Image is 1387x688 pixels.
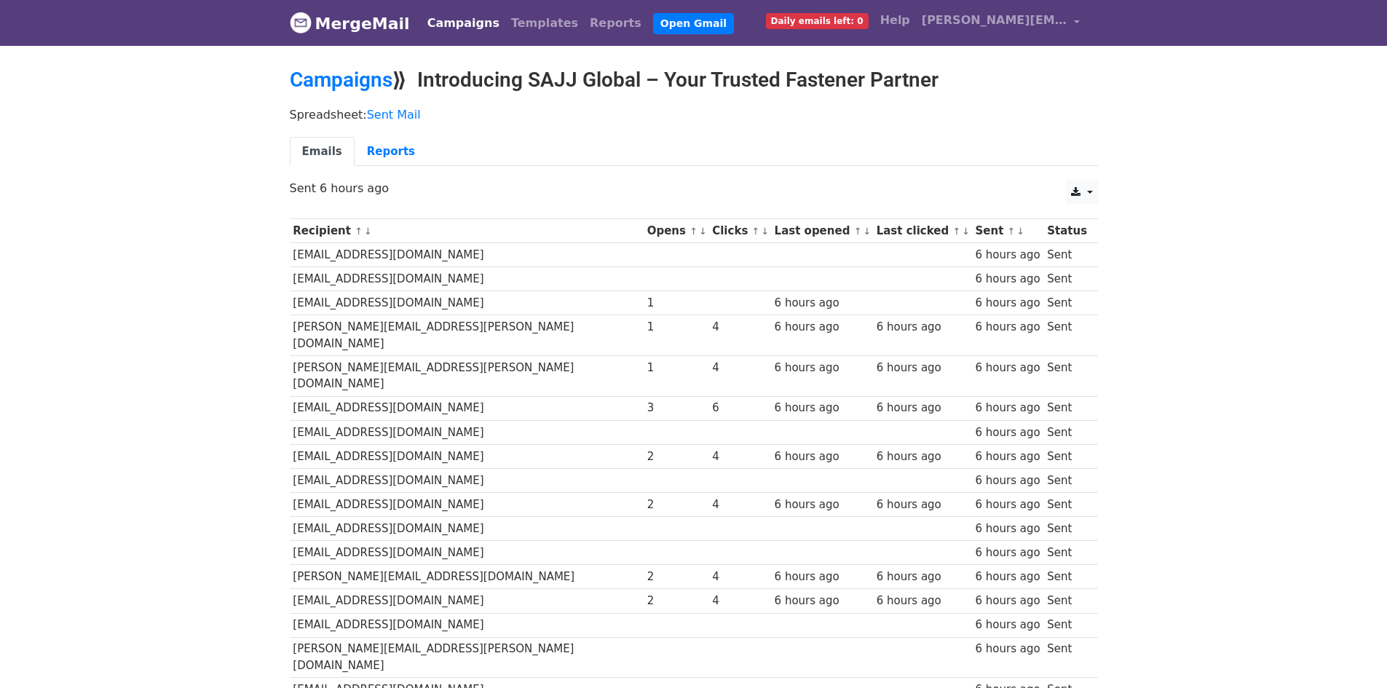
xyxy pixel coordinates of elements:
[290,8,410,39] a: MergeMail
[775,295,869,312] div: 6 hours ago
[653,13,734,34] a: Open Gmail
[364,226,372,237] a: ↓
[1043,243,1090,267] td: Sent
[775,593,869,609] div: 6 hours ago
[975,319,1040,336] div: 6 hours ago
[775,319,869,336] div: 6 hours ago
[1016,226,1024,237] a: ↓
[771,219,873,243] th: Last opened
[699,226,707,237] a: ↓
[647,295,706,312] div: 1
[1043,267,1090,291] td: Sent
[975,472,1040,489] div: 6 hours ago
[775,569,869,585] div: 6 hours ago
[367,108,421,122] a: Sent Mail
[1043,468,1090,492] td: Sent
[647,319,706,336] div: 1
[647,593,706,609] div: 2
[1043,565,1090,589] td: Sent
[972,219,1044,243] th: Sent
[1043,396,1090,420] td: Sent
[873,219,972,243] th: Last clicked
[647,569,706,585] div: 2
[290,219,644,243] th: Recipient
[290,637,644,678] td: [PERSON_NAME][EMAIL_ADDRESS][PERSON_NAME][DOMAIN_NAME]
[290,444,644,468] td: [EMAIL_ADDRESS][DOMAIN_NAME]
[712,497,767,513] div: 4
[355,226,363,237] a: ↑
[975,360,1040,376] div: 6 hours ago
[1043,613,1090,637] td: Sent
[975,521,1040,537] div: 6 hours ago
[877,400,968,416] div: 6 hours ago
[877,569,968,585] div: 6 hours ago
[290,315,644,356] td: [PERSON_NAME][EMAIL_ADDRESS][PERSON_NAME][DOMAIN_NAME]
[647,400,706,416] div: 3
[290,107,1098,122] p: Spreadsheet:
[874,6,916,35] a: Help
[1043,315,1090,356] td: Sent
[1043,517,1090,541] td: Sent
[775,448,869,465] div: 6 hours ago
[647,448,706,465] div: 2
[975,247,1040,264] div: 6 hours ago
[1043,589,1090,613] td: Sent
[290,468,644,492] td: [EMAIL_ADDRESS][DOMAIN_NAME]
[1043,637,1090,678] td: Sent
[766,13,869,29] span: Daily emails left: 0
[712,360,767,376] div: 4
[975,497,1040,513] div: 6 hours ago
[712,319,767,336] div: 4
[962,226,970,237] a: ↓
[505,9,584,38] a: Templates
[1043,541,1090,565] td: Sent
[877,448,968,465] div: 6 hours ago
[775,360,869,376] div: 6 hours ago
[1043,444,1090,468] td: Sent
[290,613,644,637] td: [EMAIL_ADDRESS][DOMAIN_NAME]
[975,295,1040,312] div: 6 hours ago
[712,569,767,585] div: 4
[877,497,968,513] div: 6 hours ago
[712,593,767,609] div: 4
[975,271,1040,288] div: 6 hours ago
[647,497,706,513] div: 2
[975,641,1040,657] div: 6 hours ago
[290,517,644,541] td: [EMAIL_ADDRESS][DOMAIN_NAME]
[1043,291,1090,315] td: Sent
[975,593,1040,609] div: 6 hours ago
[775,497,869,513] div: 6 hours ago
[290,420,644,444] td: [EMAIL_ADDRESS][DOMAIN_NAME]
[647,360,706,376] div: 1
[290,356,644,397] td: [PERSON_NAME][EMAIL_ADDRESS][PERSON_NAME][DOMAIN_NAME]
[1008,226,1016,237] a: ↑
[422,9,505,38] a: Campaigns
[1043,219,1090,243] th: Status
[775,400,869,416] div: 6 hours ago
[975,617,1040,633] div: 6 hours ago
[689,226,698,237] a: ↑
[761,226,769,237] a: ↓
[290,137,355,167] a: Emails
[1043,356,1090,397] td: Sent
[877,593,968,609] div: 6 hours ago
[712,400,767,416] div: 6
[863,226,871,237] a: ↓
[752,226,760,237] a: ↑
[760,6,874,35] a: Daily emails left: 0
[975,545,1040,561] div: 6 hours ago
[290,267,644,291] td: [EMAIL_ADDRESS][DOMAIN_NAME]
[854,226,862,237] a: ↑
[355,137,427,167] a: Reports
[1043,420,1090,444] td: Sent
[952,226,960,237] a: ↑
[916,6,1086,40] a: [PERSON_NAME][EMAIL_ADDRESS][DOMAIN_NAME]
[290,291,644,315] td: [EMAIL_ADDRESS][DOMAIN_NAME]
[290,68,1098,92] h2: ⟫ Introducing SAJJ Global – Your Trusted Fastener Partner
[975,569,1040,585] div: 6 hours ago
[290,181,1098,196] p: Sent 6 hours ago
[1043,493,1090,517] td: Sent
[290,12,312,33] img: MergeMail logo
[290,493,644,517] td: [EMAIL_ADDRESS][DOMAIN_NAME]
[975,424,1040,441] div: 6 hours ago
